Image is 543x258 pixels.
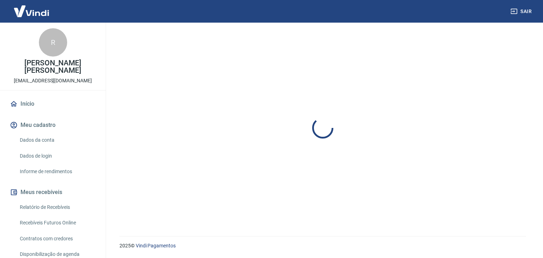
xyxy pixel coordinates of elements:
a: Início [8,96,97,112]
a: Dados da conta [17,133,97,147]
a: Contratos com credores [17,231,97,246]
p: [EMAIL_ADDRESS][DOMAIN_NAME] [14,77,92,84]
button: Meu cadastro [8,117,97,133]
button: Meus recebíveis [8,184,97,200]
a: Vindi Pagamentos [136,243,176,248]
p: 2025 © [119,242,526,250]
button: Sair [509,5,535,18]
p: [PERSON_NAME] [PERSON_NAME] [6,59,100,74]
a: Informe de rendimentos [17,164,97,179]
div: R [39,28,67,57]
a: Dados de login [17,149,97,163]
img: Vindi [8,0,54,22]
a: Recebíveis Futuros Online [17,216,97,230]
a: Relatório de Recebíveis [17,200,97,215]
